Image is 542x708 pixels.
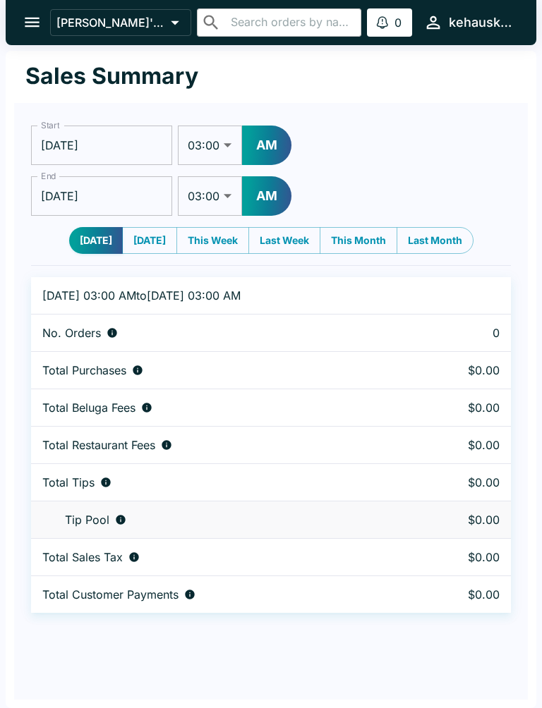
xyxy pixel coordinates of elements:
input: Choose date, selected date is Oct 5, 2025 [31,126,172,165]
label: End [41,170,56,182]
button: [DATE] [122,227,177,254]
div: Total amount paid for orders by diners [42,587,405,602]
p: Total Restaurant Fees [42,438,155,452]
button: AM [242,176,291,216]
div: Number of orders placed [42,326,405,340]
button: kehauskitchen [418,7,519,37]
p: $0.00 [428,438,500,452]
p: [DATE] 03:00 AM to [DATE] 03:00 AM [42,288,405,303]
p: No. Orders [42,326,101,340]
p: $0.00 [428,363,500,377]
p: Total Sales Tax [42,550,123,564]
h1: Sales Summary [25,62,198,90]
input: Search orders by name or phone number [227,13,356,32]
p: [PERSON_NAME]'s Kitchen [56,16,165,30]
div: kehauskitchen [449,14,514,31]
div: Fees paid by diners to restaurant [42,438,405,452]
button: [PERSON_NAME]'s Kitchen [50,9,191,36]
button: Last Week [248,227,320,254]
p: Total Beluga Fees [42,401,135,415]
div: Combined individual and pooled tips [42,475,405,489]
p: $0.00 [428,401,500,415]
p: $0.00 [428,550,500,564]
button: open drawer [14,4,50,40]
p: Tip Pool [65,513,109,527]
p: Total Customer Payments [42,587,179,602]
div: Sales tax paid by diners [42,550,405,564]
p: Total Purchases [42,363,126,377]
p: 0 [395,16,402,30]
p: $0.00 [428,475,500,489]
div: Fees paid by diners to Beluga [42,401,405,415]
div: Tips unclaimed by a waiter [42,513,405,527]
button: This Week [176,227,249,254]
button: [DATE] [69,227,123,254]
p: Total Tips [42,475,95,489]
button: AM [242,126,291,165]
label: Start [41,119,59,131]
button: This Month [320,227,397,254]
input: Choose date, selected date is Oct 6, 2025 [31,176,172,216]
p: $0.00 [428,587,500,602]
div: Aggregate order subtotals [42,363,405,377]
button: Last Month [397,227,474,254]
p: 0 [428,326,500,340]
p: $0.00 [428,513,500,527]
